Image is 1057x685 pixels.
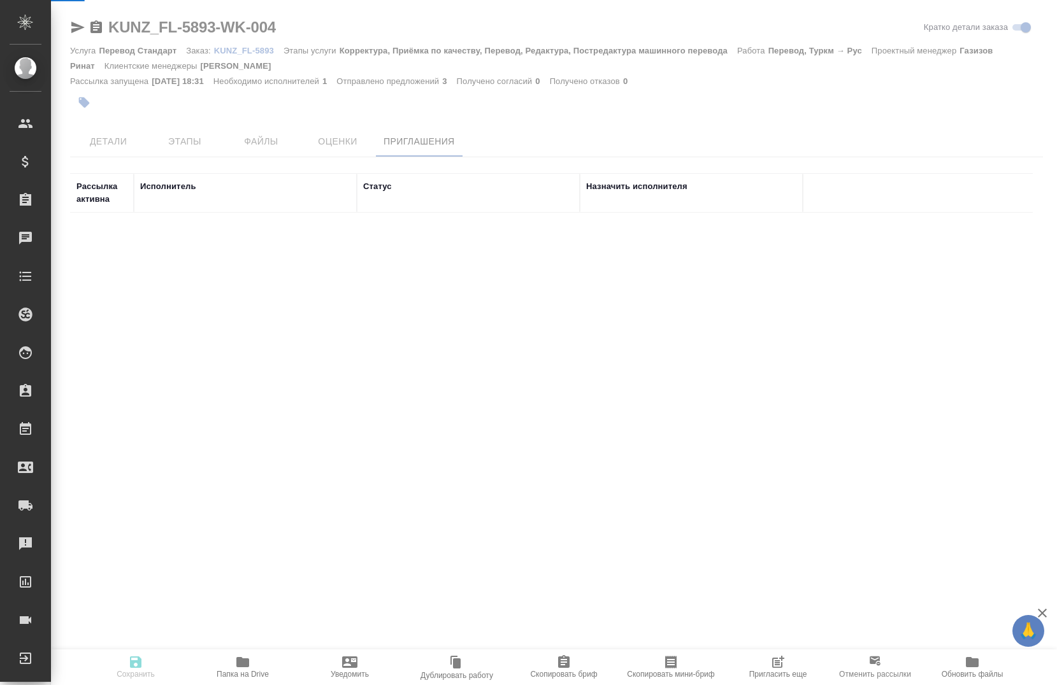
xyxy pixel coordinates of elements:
[1017,618,1039,644] span: 🙏
[586,180,687,193] div: Назначить исполнителя
[1012,615,1044,647] button: 🙏
[140,180,196,193] div: Исполнитель
[76,180,127,206] div: Рассылка активна
[363,180,392,193] div: Статус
